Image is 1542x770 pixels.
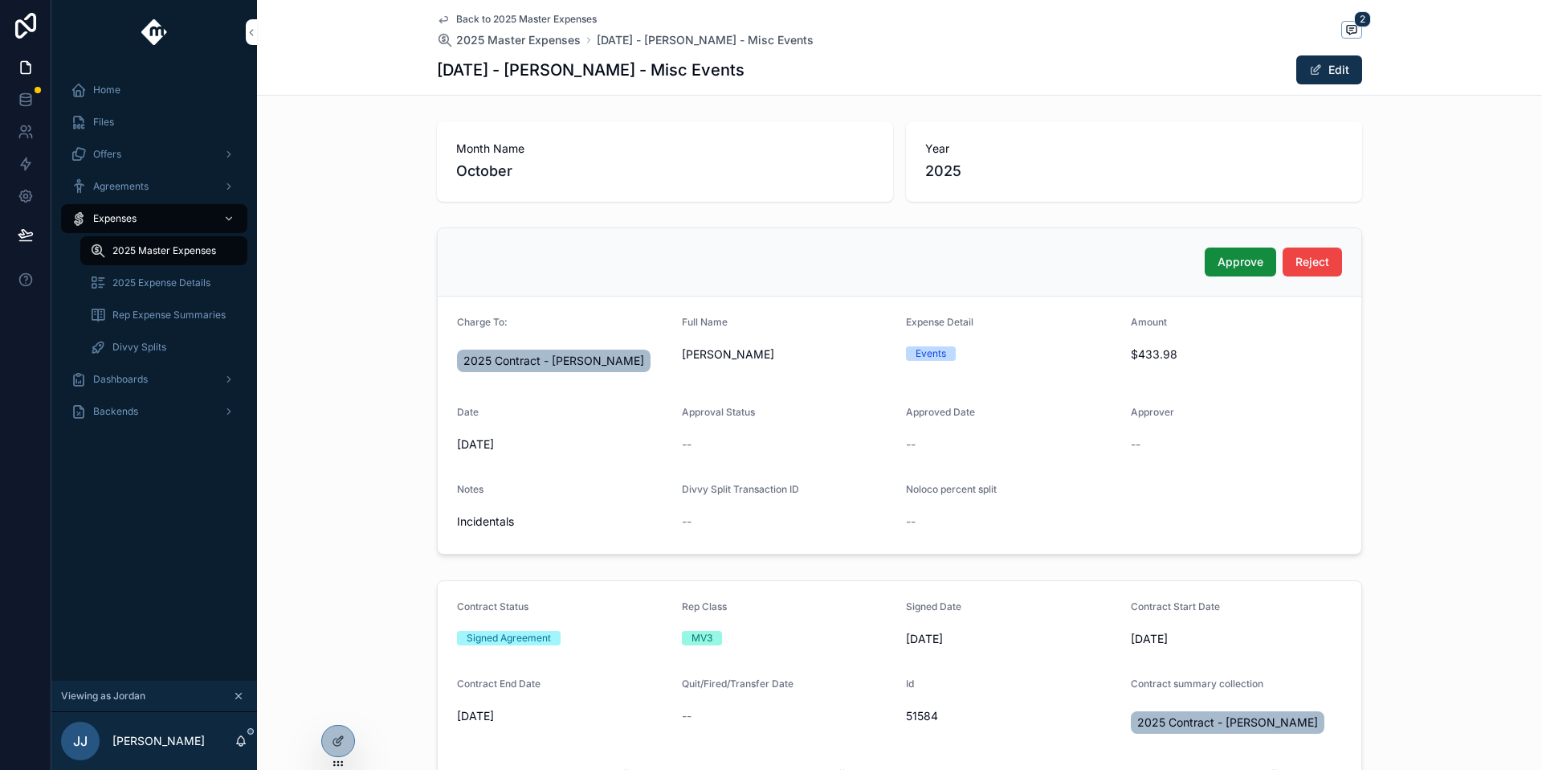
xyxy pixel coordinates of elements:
span: -- [682,436,691,453]
span: Contract Start Date [1131,600,1220,612]
span: [DATE] [457,708,669,724]
span: Full Name [682,316,728,328]
span: Dashboards [93,373,148,386]
span: Approve [1218,254,1263,270]
button: Reject [1283,248,1342,276]
a: Files [61,108,247,137]
div: Events [916,346,946,361]
a: 2025 Master Expenses [80,236,247,265]
span: Viewing as Jordan [61,690,145,702]
span: [DATE] [1131,631,1343,647]
span: October [456,160,874,182]
span: Home [93,84,120,96]
span: Rep Expense Summaries [112,309,226,322]
span: -- [906,436,916,453]
a: Backends [61,397,247,426]
a: Divvy Splits [80,333,247,362]
button: Approve [1205,248,1276,276]
div: scrollable content [51,64,257,447]
span: 2025 Master Expenses [112,244,216,257]
a: [DATE] - [PERSON_NAME] - Misc Events [597,32,814,48]
div: MV3 [691,631,712,645]
span: Divvy Splits [112,341,166,354]
span: Notes [457,483,483,495]
a: Dashboards [61,365,247,394]
span: Contract End Date [457,678,541,690]
span: Month Name [456,141,874,157]
span: Approval Status [682,406,755,418]
span: 2025 Master Expenses [456,32,581,48]
span: Approved Date [906,406,975,418]
span: Date [457,406,479,418]
button: Edit [1296,55,1362,84]
span: [PERSON_NAME] [682,346,894,362]
span: -- [682,514,691,530]
span: 51584 [906,708,1118,724]
span: 2025 [925,160,1343,182]
span: Backends [93,405,138,418]
span: 2 [1354,11,1371,27]
span: Rep Class [682,600,727,612]
span: Back to 2025 Master Expenses [456,13,597,26]
span: Quit/Fired/Transfer Date [682,678,793,690]
span: Incidentals [457,514,669,530]
span: $433.98 [1131,346,1343,362]
span: [DATE] [906,631,1118,647]
span: Year [925,141,1343,157]
a: Rep Expense Summaries [80,301,247,330]
span: Reject [1295,254,1329,270]
a: Expenses [61,204,247,233]
a: Home [61,76,247,104]
span: -- [1131,436,1140,453]
span: Divvy Split Transaction ID [682,483,799,495]
span: -- [682,708,691,724]
span: 2025 Contract - [PERSON_NAME] [1137,715,1318,731]
span: Contract Status [457,600,528,612]
button: 2 [1341,21,1362,41]
span: Files [93,116,114,129]
a: 2025 Master Expenses [437,32,581,48]
span: Agreements [93,180,149,193]
span: -- [906,514,916,530]
span: JJ [73,731,88,751]
h1: [DATE] - [PERSON_NAME] - Misc Events [437,59,744,81]
span: Signed Date [906,600,961,612]
span: Noloco percent split [906,483,997,495]
span: [DATE] [457,436,669,453]
span: Expense Detail [906,316,973,328]
span: Approver [1131,406,1174,418]
span: 2025 Expense Details [112,276,210,289]
p: [PERSON_NAME] [112,733,205,749]
span: Charge To: [457,316,508,328]
a: Back to 2025 Master Expenses [437,13,597,26]
div: Signed Agreement [467,631,551,645]
span: Offers [93,148,121,161]
span: Expenses [93,212,137,225]
span: 2025 Contract - [PERSON_NAME] [463,353,644,369]
span: Amount [1131,316,1167,328]
a: 2025 Expense Details [80,268,247,297]
img: App logo [141,19,168,45]
span: Contract summary collection [1131,678,1263,690]
span: Id [906,678,914,690]
a: Offers [61,140,247,169]
a: Agreements [61,172,247,201]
